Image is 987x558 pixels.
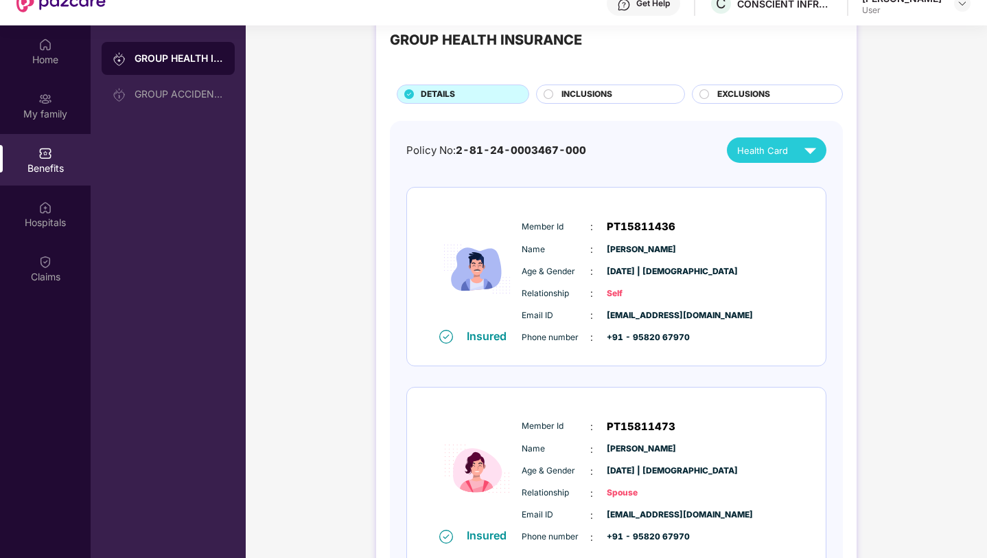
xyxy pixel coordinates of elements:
span: : [590,264,593,279]
span: INCLUSIONS [561,88,612,101]
span: Health Card [737,144,788,157]
span: Email ID [522,309,590,322]
button: Health Card [727,137,826,163]
span: : [590,508,593,523]
span: Spouse [607,487,675,500]
span: Phone number [522,531,590,544]
span: DETAILS [421,88,455,101]
span: Member Id [522,420,590,433]
span: Age & Gender [522,265,590,278]
span: PT15811473 [607,418,675,435]
span: : [590,486,593,501]
span: +91 - 95820 67970 [607,331,675,344]
span: : [590,530,593,545]
span: Phone number [522,331,590,344]
img: icon [436,410,518,528]
span: : [590,419,593,434]
span: 2-81-24-0003467-000 [456,144,586,157]
span: Self [607,287,675,300]
div: Policy No: [406,142,586,159]
img: svg+xml;base64,PHN2ZyB3aWR0aD0iMjAiIGhlaWdodD0iMjAiIHZpZXdCb3g9IjAgMCAyMCAyMCIgZmlsbD0ibm9uZSIgeG... [113,52,126,66]
img: svg+xml;base64,PHN2ZyB4bWxucz0iaHR0cDovL3d3dy53My5vcmcvMjAwMC9zdmciIHdpZHRoPSIxNiIgaGVpZ2h0PSIxNi... [439,530,453,544]
span: Email ID [522,509,590,522]
span: Relationship [522,287,590,300]
span: Name [522,443,590,456]
span: EXCLUSIONS [717,88,770,101]
img: svg+xml;base64,PHN2ZyBpZD0iQmVuZWZpdHMiIHhtbG5zPSJodHRwOi8vd3d3LnczLm9yZy8yMDAwL3N2ZyIgd2lkdGg9Ij... [38,146,52,160]
span: +91 - 95820 67970 [607,531,675,544]
img: svg+xml;base64,PHN2ZyBpZD0iSG9zcGl0YWxzIiB4bWxucz0iaHR0cDovL3d3dy53My5vcmcvMjAwMC9zdmciIHdpZHRoPS... [38,201,52,214]
span: [DATE] | [DEMOGRAPHIC_DATA] [607,265,675,278]
span: Age & Gender [522,465,590,478]
span: : [590,308,593,323]
span: Member Id [522,221,590,234]
img: svg+xml;base64,PHN2ZyBpZD0iQ2xhaW0iIHhtbG5zPSJodHRwOi8vd3d3LnczLm9yZy8yMDAwL3N2ZyIgd2lkdGg9IjIwIi... [38,255,52,269]
span: : [590,464,593,479]
img: svg+xml;base64,PHN2ZyB3aWR0aD0iMjAiIGhlaWdodD0iMjAiIHZpZXdCb3g9IjAgMCAyMCAyMCIgZmlsbD0ibm9uZSIgeG... [113,88,126,102]
span: : [590,442,593,457]
img: svg+xml;base64,PHN2ZyBpZD0iSG9tZSIgeG1sbnM9Imh0dHA6Ly93d3cudzMub3JnLzIwMDAvc3ZnIiB3aWR0aD0iMjAiIG... [38,38,52,52]
span: : [590,219,593,234]
div: Insured [467,528,515,542]
img: icon [436,210,518,328]
span: Relationship [522,487,590,500]
span: Name [522,243,590,256]
img: svg+xml;base64,PHN2ZyB4bWxucz0iaHR0cDovL3d3dy53My5vcmcvMjAwMC9zdmciIHZpZXdCb3g9IjAgMCAyNCAyNCIgd2... [798,138,822,162]
div: GROUP HEALTH INSURANCE [390,30,582,51]
span: : [590,242,593,257]
div: GROUP ACCIDENTAL INSURANCE [135,89,224,100]
div: User [862,5,942,16]
span: : [590,286,593,301]
span: [DATE] | [DEMOGRAPHIC_DATA] [607,465,675,478]
span: [PERSON_NAME] [607,443,675,456]
img: svg+xml;base64,PHN2ZyB3aWR0aD0iMjAiIGhlaWdodD0iMjAiIHZpZXdCb3g9IjAgMCAyMCAyMCIgZmlsbD0ibm9uZSIgeG... [38,92,52,106]
span: [PERSON_NAME] [607,243,675,256]
span: [EMAIL_ADDRESS][DOMAIN_NAME] [607,309,675,322]
span: [EMAIL_ADDRESS][DOMAIN_NAME] [607,509,675,522]
span: PT15811436 [607,219,675,235]
div: Insured [467,329,515,343]
img: svg+xml;base64,PHN2ZyB4bWxucz0iaHR0cDovL3d3dy53My5vcmcvMjAwMC9zdmciIHdpZHRoPSIxNiIgaGVpZ2h0PSIxNi... [439,330,453,344]
div: GROUP HEALTH INSURANCE [135,52,224,65]
span: : [590,330,593,345]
